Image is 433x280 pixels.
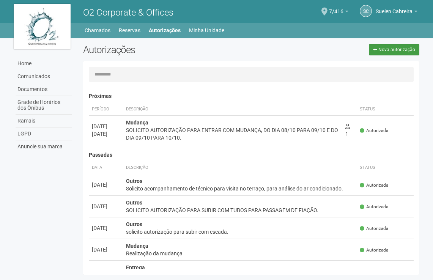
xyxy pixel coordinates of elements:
span: 1 [345,123,350,137]
strong: Outros [126,200,142,206]
th: Descrição [123,103,342,116]
span: Autorizada [360,225,388,232]
strong: Entrega [126,264,145,271]
span: Autorizada [360,182,388,189]
span: Autorizada [360,204,388,210]
div: SOLICITO AUTORIZAÇÃO PARA SUBIR COM TUBOS PARA PASSAGEM DE FIAÇÃO. [126,206,354,214]
div: [DATE] [92,203,120,210]
span: Nova autorização [378,47,415,52]
img: logo.jpg [14,4,71,49]
a: LGPD [16,127,72,140]
a: 7/416 [329,9,348,16]
strong: Outros [126,221,142,227]
div: [DATE] [92,130,120,138]
span: 7/416 [329,1,343,14]
a: Anuncie sua marca [16,140,72,153]
a: Documentos [16,83,72,96]
a: SC [360,5,372,17]
th: Status [357,103,414,116]
h4: Próximas [89,93,414,99]
span: Autorizada [360,247,388,253]
div: [DATE] [92,267,120,275]
a: Nova autorização [369,44,419,55]
span: Autorizada [360,269,388,275]
strong: Outros [126,178,142,184]
strong: Mudança [126,120,148,126]
div: Realização da mudança [126,250,354,257]
a: Grade de Horários dos Ônibus [16,96,72,115]
th: Período [89,103,123,116]
div: Solicito acompanhamento de técnico para visita no terraço, para análise do ar condicionado. [126,185,354,192]
a: Chamados [85,25,110,36]
span: Suelen Cabreira [376,1,413,14]
a: Minha Unidade [189,25,224,36]
div: SOLICITO AUTORIZAÇÃO PARA ENTRAR COM MUDANÇA, DO DIA 08/10 PARA 09/10 E DO DIA 09/10 PARA 10/10. [126,126,339,142]
a: Home [16,57,72,70]
h2: Autorizações [83,44,246,55]
a: Comunicados [16,70,72,83]
strong: Mudança [126,243,148,249]
th: Data [89,162,123,174]
th: Status [357,162,414,174]
h4: Passadas [89,152,414,158]
div: [DATE] [92,224,120,232]
div: [DATE] [92,181,120,189]
a: Ramais [16,115,72,127]
span: O2 Corporate & Offices [83,7,173,18]
div: solicito autorização para subir com escada. [126,228,354,236]
th: Descrição [123,162,357,174]
a: Reservas [119,25,140,36]
div: [DATE] [92,123,120,130]
div: [DATE] [92,246,120,253]
a: Autorizações [149,25,181,36]
span: Autorizada [360,127,388,134]
a: Suelen Cabreira [376,9,417,16]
